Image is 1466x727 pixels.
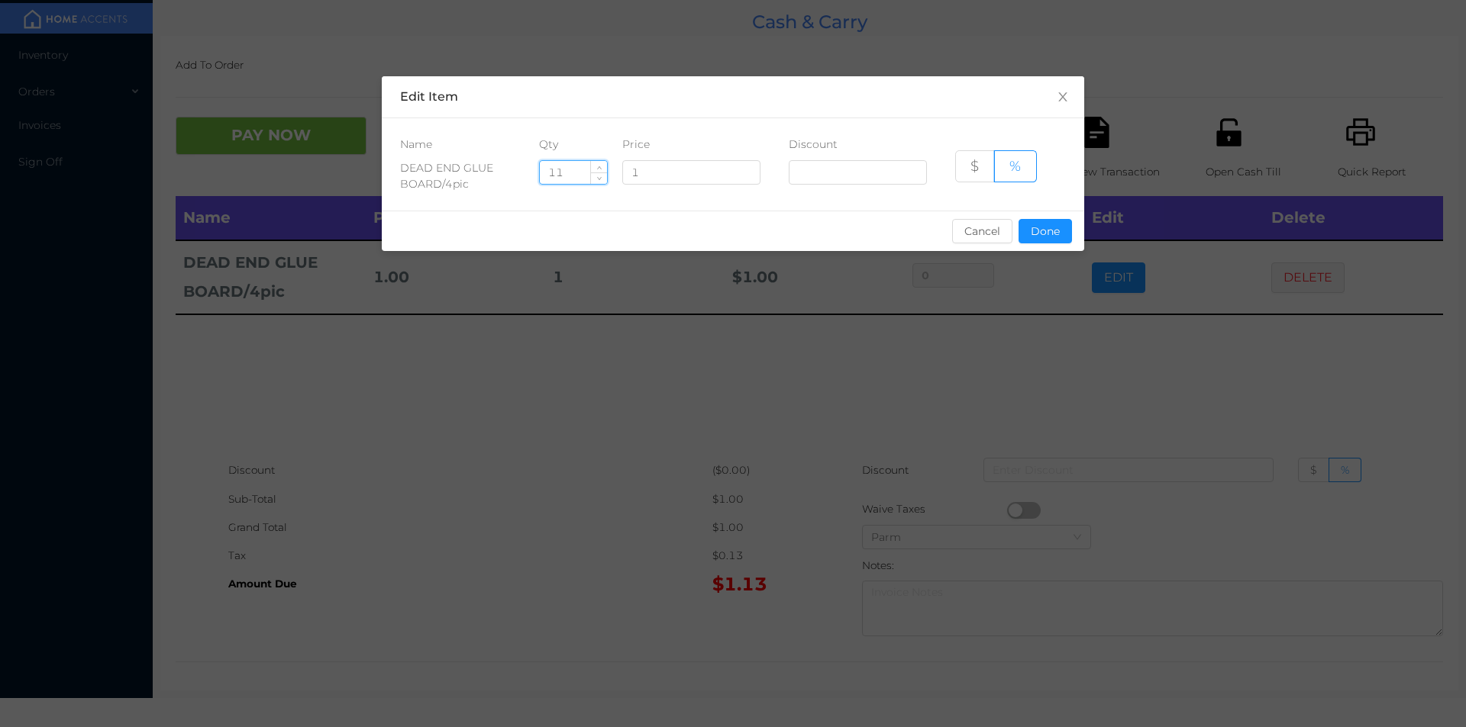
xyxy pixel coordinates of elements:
span: Decrease Value [591,172,607,184]
span: % [1009,157,1021,175]
button: Cancel [952,219,1012,243]
div: DEAD END GLUE BOARD/4pic [400,160,511,192]
button: Done [1019,219,1072,243]
div: Price [622,137,761,153]
div: Qty [539,137,595,153]
div: Edit Item [400,88,1066,105]
span: $ [970,157,979,175]
i: icon: close [1057,91,1069,103]
i: icon: down [596,176,602,182]
div: Name [400,137,511,153]
span: Increase Value [591,161,607,172]
button: Close [1041,76,1084,119]
i: icon: up [596,165,602,170]
div: Discount [789,137,928,153]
